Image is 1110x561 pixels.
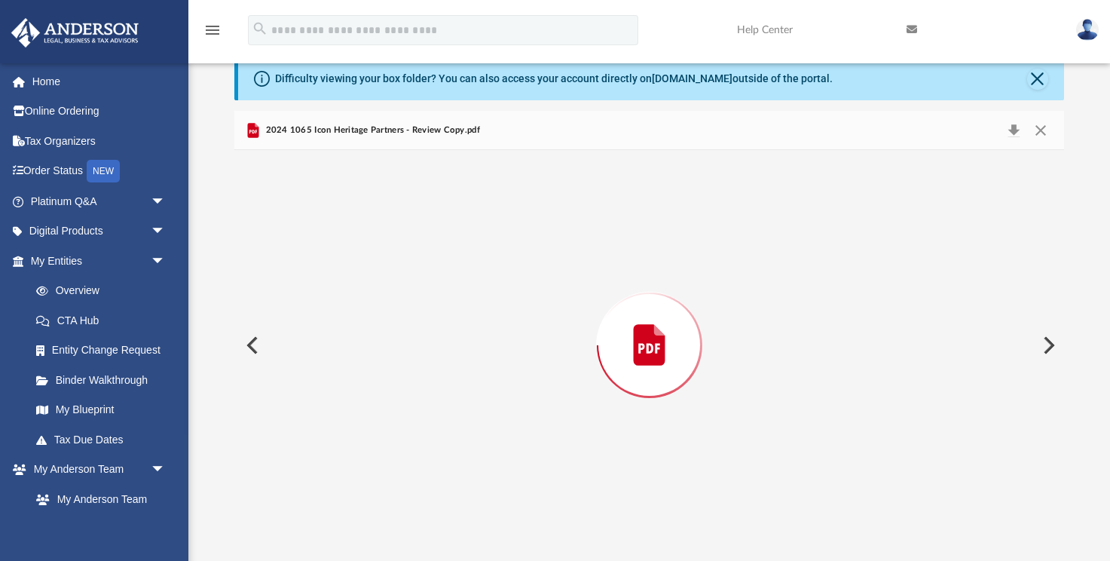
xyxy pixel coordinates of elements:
span: arrow_drop_down [151,186,181,217]
a: Tax Due Dates [21,425,188,455]
img: User Pic [1076,19,1099,41]
a: Binder Walkthrough [21,365,188,395]
a: Order StatusNEW [11,156,188,187]
a: Platinum Q&Aarrow_drop_down [11,186,188,216]
img: Anderson Advisors Platinum Portal [7,18,143,48]
a: My Anderson Teamarrow_drop_down [11,455,181,485]
div: NEW [87,160,120,182]
a: menu [203,29,222,39]
a: My Blueprint [21,395,181,425]
span: arrow_drop_down [151,246,181,277]
div: Preview [234,111,1064,540]
a: Online Ordering [11,97,188,127]
button: Close [1027,69,1048,90]
a: Entity Change Request [21,336,188,366]
button: Previous File [234,324,268,366]
a: Tax Organizers [11,126,188,156]
span: arrow_drop_down [151,455,181,486]
span: arrow_drop_down [151,216,181,247]
a: CTA Hub [21,305,188,336]
a: Home [11,66,188,97]
a: My Anderson Team [21,484,173,514]
a: Digital Productsarrow_drop_down [11,216,188,247]
button: Next File [1031,324,1064,366]
span: 2024 1065 Icon Heritage Partners - Review Copy.pdf [262,124,480,137]
a: Overview [21,276,188,306]
a: My Entitiesarrow_drop_down [11,246,188,276]
button: Close [1026,120,1053,141]
button: Download [1000,120,1027,141]
i: menu [203,21,222,39]
i: search [252,20,268,37]
div: Difficulty viewing your box folder? You can also access your account directly on outside of the p... [275,71,833,87]
a: [DOMAIN_NAME] [652,72,732,84]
